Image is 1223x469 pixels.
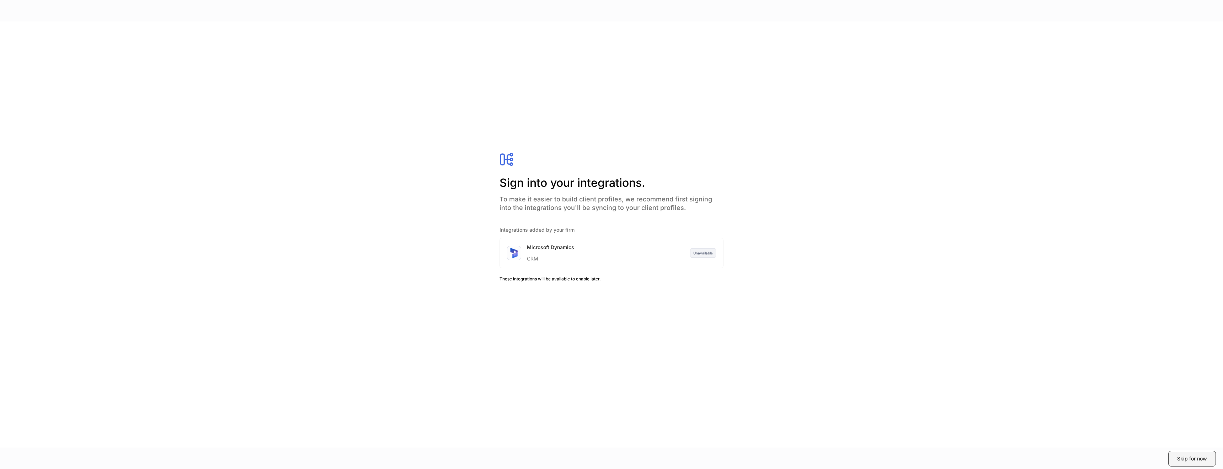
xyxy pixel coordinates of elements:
[527,244,574,251] div: Microsoft Dynamics
[508,247,520,259] img: sIOyOZvWb5kUEAwh5D03bPzsWHrUXBSdsWHDhg8Ma8+nBQBvlija69eFAv+snJUCyn8AqO+ElBnIpgMAAAAASUVORK5CYII=
[500,191,723,212] h4: To make it easier to build client profiles, we recommend first signing into the integrations you'...
[500,275,723,282] h6: These integrations will be available to enable later.
[690,248,716,258] div: Unavailable
[1177,455,1207,462] div: Skip for now
[527,251,574,262] div: CRM
[500,175,723,191] h2: Sign into your integrations.
[500,226,723,233] h5: Integrations added by your firm
[1168,451,1216,467] button: Skip for now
